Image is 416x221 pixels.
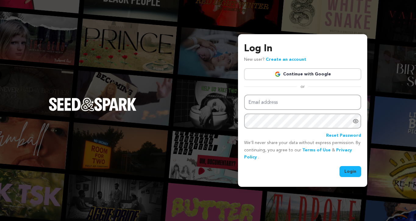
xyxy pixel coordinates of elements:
[266,57,306,62] a: Create an account
[302,148,331,152] a: Terms of Use
[244,68,361,80] a: Continue with Google
[275,71,281,77] img: Google logo
[244,42,361,56] h3: Log In
[244,139,361,161] p: We’ll never share your data without express permission. By continuing, you agree to our & .
[326,132,361,139] a: Reset Password
[244,95,361,110] input: Email address
[244,56,306,63] p: New user?
[297,84,308,90] span: or
[353,118,359,124] a: Show password as plain text. Warning: this will display your password on the screen.
[49,98,137,111] img: Seed&Spark Logo
[49,98,137,123] a: Seed&Spark Homepage
[340,166,361,177] button: Login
